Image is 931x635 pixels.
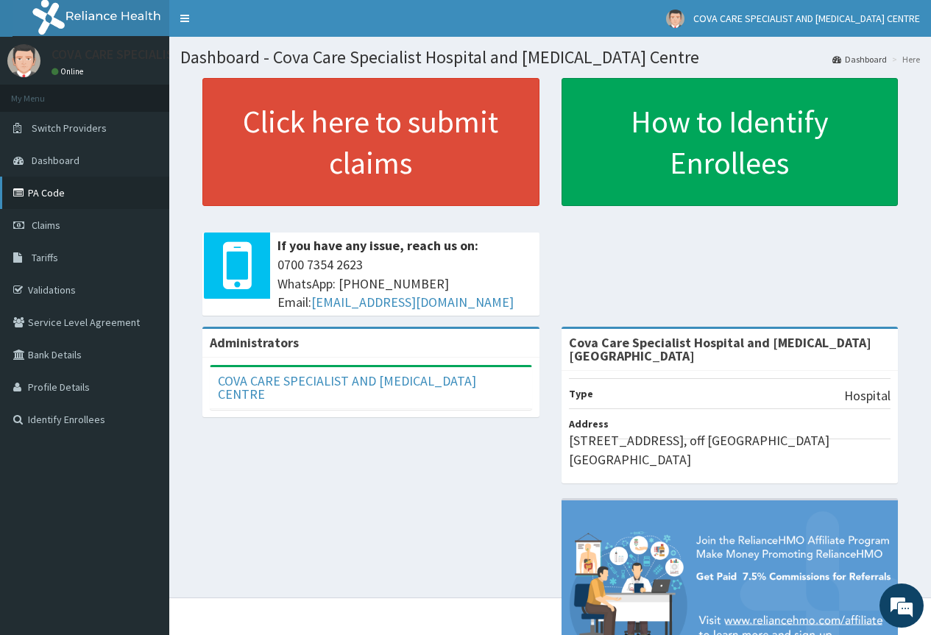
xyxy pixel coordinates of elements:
[562,78,899,206] a: How to Identify Enrollees
[832,53,887,65] a: Dashboard
[180,48,920,67] h1: Dashboard - Cova Care Specialist Hospital and [MEDICAL_DATA] Centre
[277,255,532,312] span: 0700 7354 2623 WhatsApp: [PHONE_NUMBER] Email:
[32,251,58,264] span: Tariffs
[32,154,79,167] span: Dashboard
[52,66,87,77] a: Online
[218,372,476,402] a: COVA CARE SPECIALIST AND [MEDICAL_DATA] CENTRE
[311,294,514,311] a: [EMAIL_ADDRESS][DOMAIN_NAME]
[844,386,891,405] p: Hospital
[277,237,478,254] b: If you have any issue, reach us on:
[7,44,40,77] img: User Image
[32,121,107,135] span: Switch Providers
[569,431,891,469] p: [STREET_ADDRESS], off [GEOGRAPHIC_DATA] [GEOGRAPHIC_DATA]
[52,48,356,61] p: COVA CARE SPECIALIST AND [MEDICAL_DATA] CENTRE
[569,417,609,430] b: Address
[202,78,539,206] a: Click here to submit claims
[569,387,593,400] b: Type
[693,12,920,25] span: COVA CARE SPECIALIST AND [MEDICAL_DATA] CENTRE
[666,10,684,28] img: User Image
[32,219,60,232] span: Claims
[888,53,920,65] li: Here
[210,334,299,351] b: Administrators
[569,334,871,364] strong: Cova Care Specialist Hospital and [MEDICAL_DATA][GEOGRAPHIC_DATA]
